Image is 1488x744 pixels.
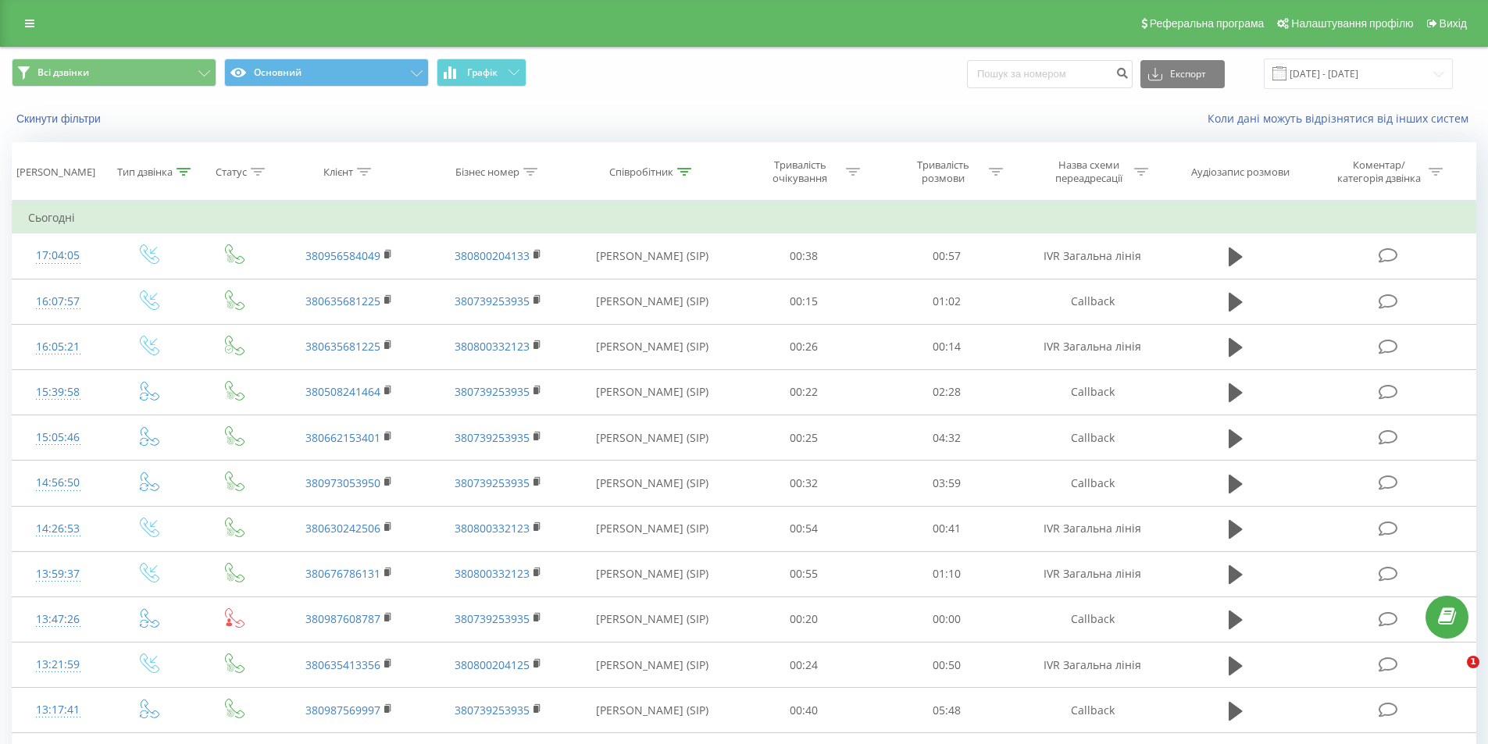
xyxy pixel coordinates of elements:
[305,475,380,490] a: 380973053950
[305,248,380,263] a: 380956584049
[1018,415,1166,461] td: Callback
[1018,688,1166,733] td: Callback
[1435,656,1472,693] iframe: Intercom live chat
[1018,506,1166,551] td: IVR Загальна лінія
[733,596,876,642] td: 00:20
[1018,551,1166,596] td: IVR Загальна лінія
[37,66,89,79] span: Всі дзвінки
[758,158,842,185] div: Тривалість очікування
[28,604,88,635] div: 13:47:26
[455,384,530,399] a: 380739253935
[12,59,216,87] button: Всі дзвінки
[733,688,876,733] td: 00:40
[437,59,526,87] button: Графік
[733,461,876,506] td: 00:32
[1018,596,1166,642] td: Callback
[1291,17,1413,30] span: Налаштування профілю
[1018,461,1166,506] td: Callback
[573,688,733,733] td: [PERSON_NAME] (SIP)
[455,521,530,536] a: 380800332123
[12,112,109,126] button: Скинути фільтри
[573,415,733,461] td: [PERSON_NAME] (SIP)
[28,287,88,317] div: 16:07:57
[28,332,88,362] div: 16:05:21
[28,377,88,408] div: 15:39:58
[1150,17,1265,30] span: Реферальна програма
[967,60,1133,88] input: Пошук за номером
[117,166,173,179] div: Тип дзвінка
[876,415,1019,461] td: 04:32
[224,59,429,87] button: Основний
[1208,111,1476,126] a: Коли дані можуть відрізнятися вiд інших систем
[455,430,530,445] a: 380739253935
[1018,643,1166,688] td: IVR Загальна лінія
[876,506,1019,551] td: 00:41
[305,294,380,308] a: 380635681225
[455,611,530,626] a: 380739253935
[901,158,985,185] div: Тривалість розмови
[733,279,876,324] td: 00:15
[573,233,733,279] td: [PERSON_NAME] (SIP)
[733,506,876,551] td: 00:54
[1440,17,1467,30] span: Вихід
[876,643,1019,688] td: 00:50
[305,521,380,536] a: 380630242506
[1018,324,1166,369] td: IVR Загальна лінія
[305,703,380,717] a: 380987569997
[28,559,88,589] div: 13:59:37
[455,475,530,490] a: 380739253935
[573,506,733,551] td: [PERSON_NAME] (SIP)
[1467,656,1479,668] span: 1
[573,324,733,369] td: [PERSON_NAME] (SIP)
[28,650,88,680] div: 13:21:59
[305,384,380,399] a: 380508241464
[573,369,733,415] td: [PERSON_NAME] (SIP)
[573,643,733,688] td: [PERSON_NAME] (SIP)
[323,166,353,179] div: Клієнт
[1140,60,1225,88] button: Експорт
[1333,158,1425,185] div: Коментар/категорія дзвінка
[876,596,1019,642] td: 00:00
[1191,166,1290,179] div: Аудіозапис розмови
[876,461,1019,506] td: 03:59
[876,688,1019,733] td: 05:48
[1018,233,1166,279] td: IVR Загальна лінія
[467,67,498,78] span: Графік
[573,596,733,642] td: [PERSON_NAME] (SIP)
[455,339,530,354] a: 380800332123
[876,233,1019,279] td: 00:57
[216,166,247,179] div: Статус
[573,461,733,506] td: [PERSON_NAME] (SIP)
[733,415,876,461] td: 00:25
[733,643,876,688] td: 00:24
[305,611,380,626] a: 380987608787
[1018,279,1166,324] td: Callback
[28,240,88,271] div: 17:04:05
[16,166,95,179] div: [PERSON_NAME]
[28,514,88,544] div: 14:26:53
[573,551,733,596] td: [PERSON_NAME] (SIP)
[455,657,530,672] a: 380800204125
[876,369,1019,415] td: 02:28
[609,166,673,179] div: Співробітник
[305,566,380,581] a: 380676786131
[1047,158,1130,185] div: Назва схеми переадресації
[733,233,876,279] td: 00:38
[28,422,88,453] div: 15:05:46
[28,695,88,725] div: 13:17:41
[455,248,530,263] a: 380800204133
[305,339,380,354] a: 380635681225
[876,279,1019,324] td: 01:02
[455,166,519,179] div: Бізнес номер
[733,551,876,596] td: 00:55
[305,430,380,445] a: 380662153401
[305,657,380,672] a: 380635413356
[1018,369,1166,415] td: Callback
[455,566,530,581] a: 380800332123
[573,279,733,324] td: [PERSON_NAME] (SIP)
[876,551,1019,596] td: 01:10
[876,324,1019,369] td: 00:14
[455,294,530,308] a: 380739253935
[455,703,530,717] a: 380739253935
[733,369,876,415] td: 00:22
